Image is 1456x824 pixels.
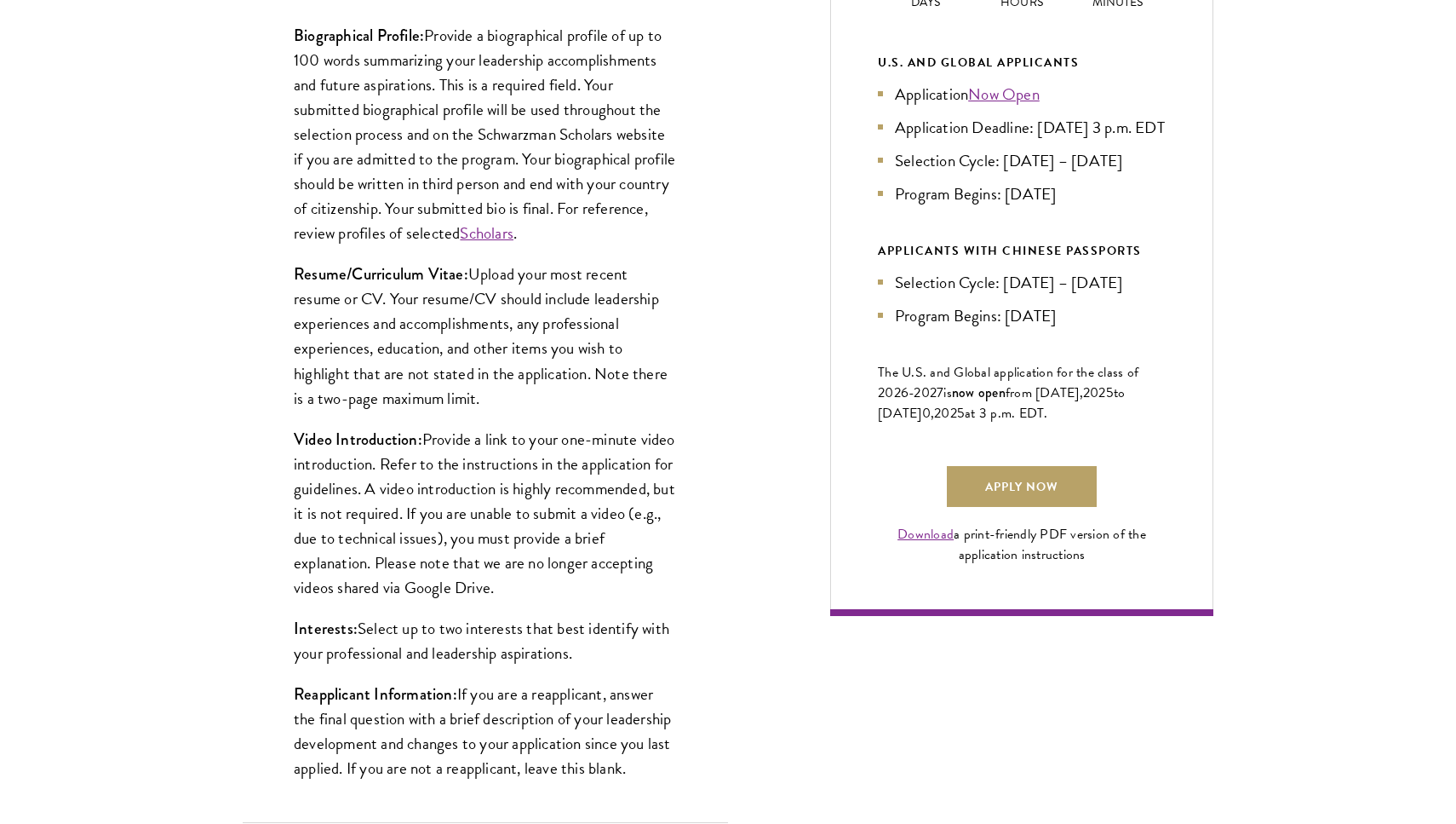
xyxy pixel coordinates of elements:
strong: Resume/Curriculum Vitae: [294,262,468,285]
div: U.S. and Global Applicants [878,52,1166,73]
li: Application [878,82,1166,107]
li: Program Begins: [DATE] [878,303,1166,328]
a: Apply Now [947,466,1097,507]
li: Application Deadline: [DATE] 3 p.m. EDT [878,115,1166,140]
strong: Biographical Profile: [294,24,424,47]
strong: Interests: [294,617,358,640]
span: from [DATE], [1006,383,1083,403]
span: 202 [934,403,957,424]
span: 5 [1106,383,1114,403]
a: Scholars [460,221,513,245]
p: Select up to two interests that best identify with your professional and leadership aspirations. [294,616,677,666]
li: Selection Cycle: [DATE] – [DATE] [878,270,1166,295]
span: at 3 p.m. EDT. [965,403,1048,424]
a: Now Open [968,82,1040,107]
span: , [931,403,934,424]
div: APPLICANTS WITH CHINESE PASSPORTS [878,240,1166,262]
span: 202 [1083,383,1106,403]
p: Provide a biographical profile of up to 100 words summarizing your leadership accomplishments and... [294,23,677,246]
span: 0 [922,403,931,424]
span: 6 [901,383,909,403]
li: Program Begins: [DATE] [878,182,1166,206]
span: is [943,383,952,403]
span: -202 [909,383,937,403]
strong: Reapplicant Information: [294,683,457,706]
span: to [DATE] [878,383,1125,424]
span: 7 [937,383,943,403]
span: now open [952,383,1006,402]
p: Provide a link to your one-minute video introduction. Refer to the instructions in the applicatio... [294,427,677,600]
span: 5 [957,403,965,424]
a: Download [897,524,954,545]
div: a print-friendly PDF version of the application instructions [878,524,1166,565]
li: Selection Cycle: [DATE] – [DATE] [878,148,1166,173]
strong: Video Introduction: [294,428,422,451]
p: If you are a reapplicant, answer the final question with a brief description of your leadership d... [294,682,677,781]
span: The U.S. and Global application for the class of 202 [878,362,1138,403]
p: Upload your most recent resume or CV. Your resume/CV should include leadership experiences and ac... [294,262,677,410]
